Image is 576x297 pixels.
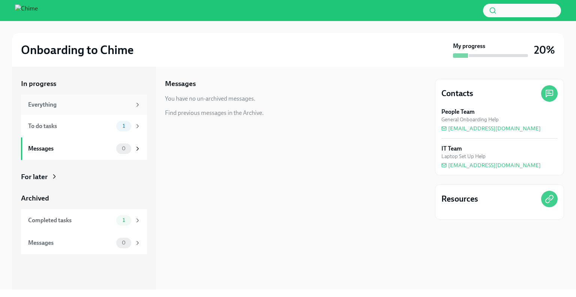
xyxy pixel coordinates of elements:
[117,240,130,246] span: 0
[441,116,499,123] span: General Onboarding Help
[118,123,129,129] span: 1
[28,101,131,109] div: Everything
[21,42,133,57] h2: Onboarding to Chime
[21,209,147,232] a: Completed tasks1
[21,95,147,115] a: Everything
[21,137,147,160] a: Messages0
[21,172,147,182] a: For later
[117,146,130,151] span: 0
[28,122,113,130] div: To do tasks
[21,232,147,254] a: Messages0
[21,115,147,137] a: To do tasks1
[441,161,541,169] a: [EMAIL_ADDRESS][DOMAIN_NAME]
[534,43,555,57] h3: 20%
[28,239,113,247] div: Messages
[441,145,462,153] strong: IT Team
[165,95,255,103] div: You have no un-archived messages.
[441,108,475,116] strong: People Team
[21,79,147,89] a: In progress
[165,79,196,89] h5: Messages
[21,172,48,182] div: For later
[28,216,113,225] div: Completed tasks
[441,88,473,99] h4: Contacts
[441,153,486,160] span: Laptop Set Up Help
[15,5,38,17] img: Chime
[453,42,485,50] strong: My progress
[441,193,478,205] h4: Resources
[118,217,129,223] span: 1
[28,145,113,153] div: Messages
[21,193,147,203] a: Archived
[165,109,264,117] div: Find previous messages in the Archive.
[441,125,541,132] a: [EMAIL_ADDRESS][DOMAIN_NAME]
